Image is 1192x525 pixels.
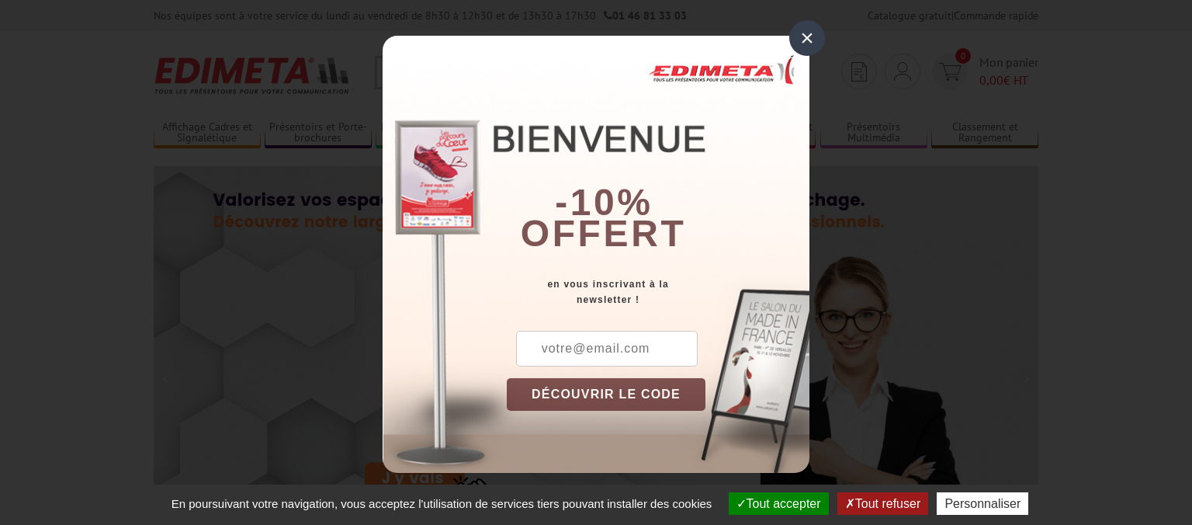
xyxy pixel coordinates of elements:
span: En poursuivant votre navigation, vous acceptez l'utilisation de services tiers pouvant installer ... [164,497,720,510]
button: Tout accepter [729,492,829,515]
div: × [789,20,825,56]
button: Personnaliser (fenêtre modale) [937,492,1028,515]
button: DÉCOUVRIR LE CODE [507,378,705,411]
div: en vous inscrivant à la newsletter ! [507,276,809,308]
input: votre@email.com [516,331,698,367]
b: -10% [555,182,653,223]
font: offert [521,213,687,254]
button: Tout refuser [837,492,928,515]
